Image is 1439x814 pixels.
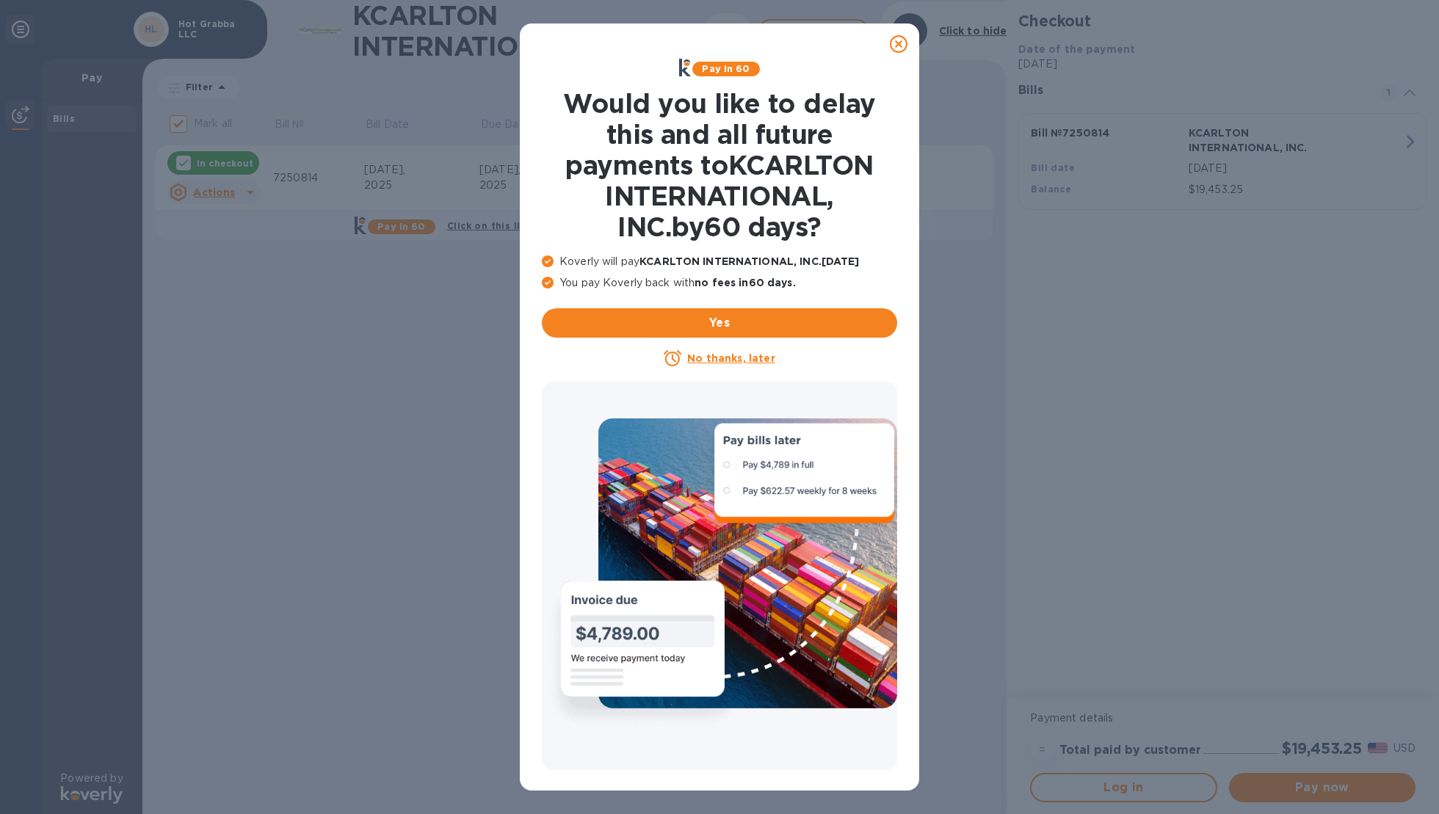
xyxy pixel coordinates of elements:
h1: Would you like to delay this and all future payments to KCARLTON INTERNATIONAL, INC. by 60 days ? [542,88,897,242]
u: No thanks, later [687,352,775,364]
button: Yes [542,308,897,338]
b: no fees in 60 days . [695,277,795,288]
span: Yes [554,314,885,332]
p: Koverly will pay [542,254,897,269]
b: KCARLTON INTERNATIONAL, INC. [DATE] [639,255,859,267]
p: You pay Koverly back with [542,275,897,291]
b: Pay in 60 [702,63,750,74]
